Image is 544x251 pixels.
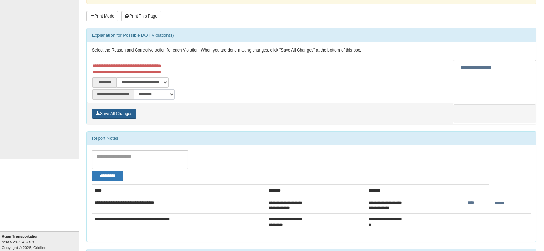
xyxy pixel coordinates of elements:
div: Copyright © 2025, Gridline [2,233,79,250]
div: Select the Reason and Corrective action for each Violation. When you are done making changes, cli... [87,42,536,59]
div: Report Notes [87,132,536,145]
button: Change Filter Options [92,171,123,181]
button: Print Mode [86,11,118,21]
b: Ruan Transportation [2,234,39,238]
div: Explanation for Possible DOT Violation(s) [87,28,536,42]
button: Save [92,109,136,119]
button: Print This Page [121,11,161,21]
i: beta v.2025.4.2019 [2,240,34,244]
